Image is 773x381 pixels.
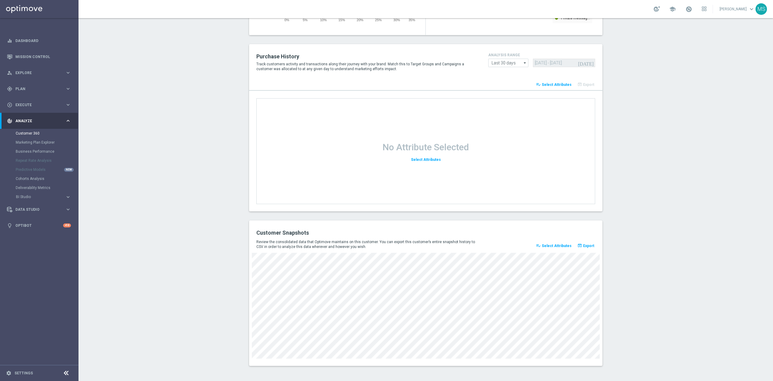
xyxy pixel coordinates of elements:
[411,158,441,162] span: Select Attributes
[15,217,63,233] a: Optibot
[7,207,71,212] button: Data Studio keyboard_arrow_right
[15,87,65,91] span: Plan
[7,86,65,92] div: Plan
[16,129,78,138] div: Customer 360
[7,223,71,228] button: lightbulb Optibot +10
[256,239,479,249] p: Review the consolidated data that Optimove maintains on this customer. You can export this custom...
[256,53,479,60] h2: Purchase History
[14,371,33,375] a: Settings
[65,194,71,200] i: keyboard_arrow_right
[7,86,12,92] i: gps_fixed
[7,38,12,44] i: equalizer
[16,192,78,201] div: BI Studio
[375,18,382,22] span: 25%
[7,119,71,123] button: track_changes Analyze keyboard_arrow_right
[719,5,755,14] a: [PERSON_NAME]keyboard_arrow_down
[15,33,71,49] a: Dashboard
[488,59,528,67] input: analysis range
[65,102,71,108] i: keyboard_arrow_right
[7,33,71,49] div: Dashboard
[16,195,65,199] div: BI Studio
[7,49,71,65] div: Mission Control
[577,243,582,248] i: open_in_browser
[383,142,469,153] h1: No Attribute Selected
[16,174,78,183] div: Cohorts Analysis
[16,183,78,192] div: Deliverability Metrics
[65,86,71,92] i: keyboard_arrow_right
[16,176,63,181] a: Cohorts Analysis
[15,49,71,65] a: Mission Control
[7,102,12,108] i: play_circle_outline
[7,54,71,59] button: Mission Control
[7,118,12,124] i: track_changes
[542,83,572,87] span: Select Attributes
[748,6,755,12] span: keyboard_arrow_down
[320,18,327,22] span: 10%
[284,18,289,22] span: 0%
[542,244,572,248] span: Select Attributes
[393,18,400,22] span: 30%
[7,70,12,76] i: person_search
[755,3,767,15] div: MS
[256,229,421,236] h2: Customer Snapshots
[7,223,12,228] i: lightbulb
[7,102,65,108] div: Execute
[7,38,71,43] button: equalizer Dashboard
[16,149,63,154] a: Business Performance
[7,70,65,76] div: Explore
[536,243,541,248] i: playlist_add_check
[7,86,71,91] button: gps_fixed Plan keyboard_arrow_right
[409,18,415,22] span: 35%
[16,140,63,145] a: Marketing Plan Explorer
[535,80,573,89] button: playlist_add_check Select Attributes
[535,242,573,250] button: playlist_add_check Select Attributes
[16,138,78,147] div: Marketing Plan Explorer
[7,70,71,75] button: person_search Explore keyboard_arrow_right
[576,242,595,250] button: open_in_browser Export
[6,370,11,376] i: settings
[7,118,65,124] div: Analyze
[16,156,78,165] div: Repeat Rate Analysis
[583,244,594,248] span: Export
[15,208,65,211] span: Data Studio
[410,156,442,164] button: Select Attributes
[65,207,71,212] i: keyboard_arrow_right
[16,165,78,174] div: Predictive Models
[338,18,345,22] span: 15%
[303,18,308,22] span: 5%
[669,6,676,12] span: school
[7,103,71,107] button: play_circle_outline Execute keyboard_arrow_right
[16,194,71,199] button: BI Studio keyboard_arrow_right
[488,53,595,57] h4: analysis range
[63,223,71,227] div: +10
[64,168,74,172] div: NEW
[16,185,63,190] a: Deliverability Metrics
[16,147,78,156] div: Business Performance
[15,119,65,123] span: Analyze
[16,195,59,199] span: BI Studio
[357,18,363,22] span: 20%
[522,59,528,67] i: arrow_drop_down
[536,82,541,87] i: playlist_add_check
[65,70,71,76] i: keyboard_arrow_right
[16,131,63,136] a: Customer 360
[15,103,65,107] span: Execute
[65,118,71,124] i: keyboard_arrow_right
[256,62,479,71] p: Track customers activity and transactions along their journey with your brand. Match this to Targ...
[7,217,71,233] div: Optibot
[7,207,65,212] div: Data Studio
[15,71,65,75] span: Explore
